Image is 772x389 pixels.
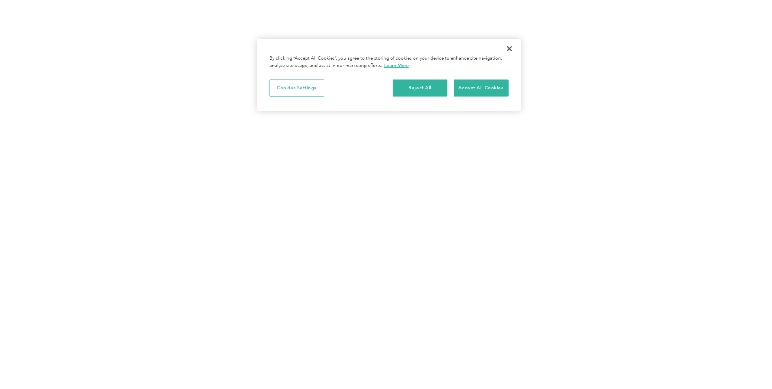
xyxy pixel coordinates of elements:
[393,80,447,97] button: Reject All
[454,80,509,97] button: Accept All Cookies
[257,39,521,111] div: Cookie banner
[384,62,409,68] a: More information about your privacy, opens in a new tab
[257,39,521,111] div: Privacy
[269,55,509,69] div: By clicking “Accept All Cookies”, you agree to the storing of cookies on your device to enhance s...
[500,40,518,58] button: Close
[269,80,324,97] button: Cookies Settings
